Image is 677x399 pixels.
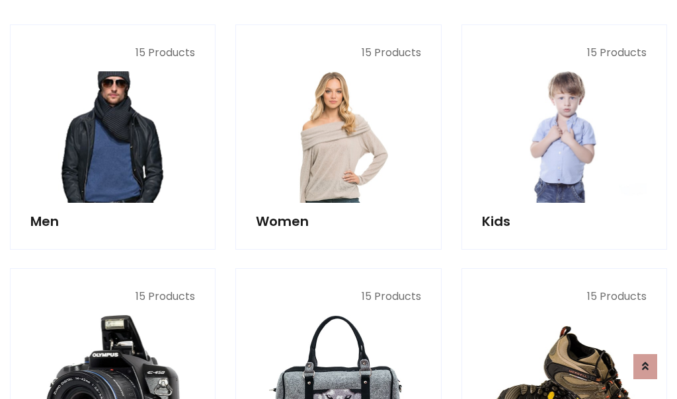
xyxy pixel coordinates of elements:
p: 15 Products [256,289,420,305]
p: 15 Products [30,289,195,305]
p: 15 Products [256,45,420,61]
h5: Men [30,213,195,229]
p: 15 Products [30,45,195,61]
p: 15 Products [482,289,647,305]
p: 15 Products [482,45,647,61]
h5: Kids [482,213,647,229]
h5: Women [256,213,420,229]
